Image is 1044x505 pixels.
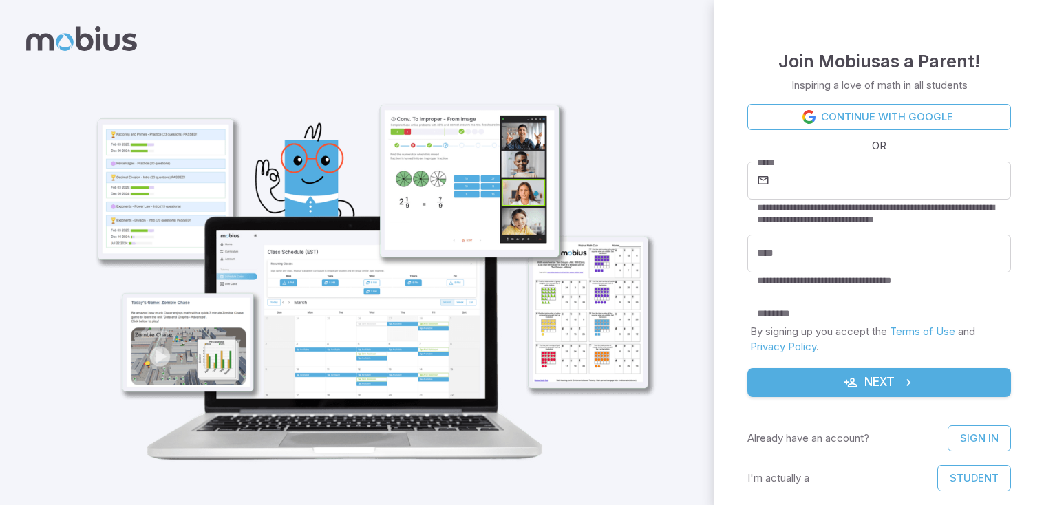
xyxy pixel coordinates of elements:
[869,138,890,153] span: OR
[948,425,1011,451] a: Sign In
[747,471,809,486] p: I'm actually a
[747,431,869,446] p: Already have an account?
[67,39,668,479] img: parent_1-illustration
[747,104,1011,130] a: Continue with Google
[791,78,968,93] p: Inspiring a love of math in all students
[750,340,816,353] a: Privacy Policy
[750,324,1008,354] p: By signing up you accept the and .
[937,465,1011,491] button: Student
[778,47,980,75] h4: Join Mobius as a Parent !
[890,325,955,338] a: Terms of Use
[747,368,1011,397] button: Next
